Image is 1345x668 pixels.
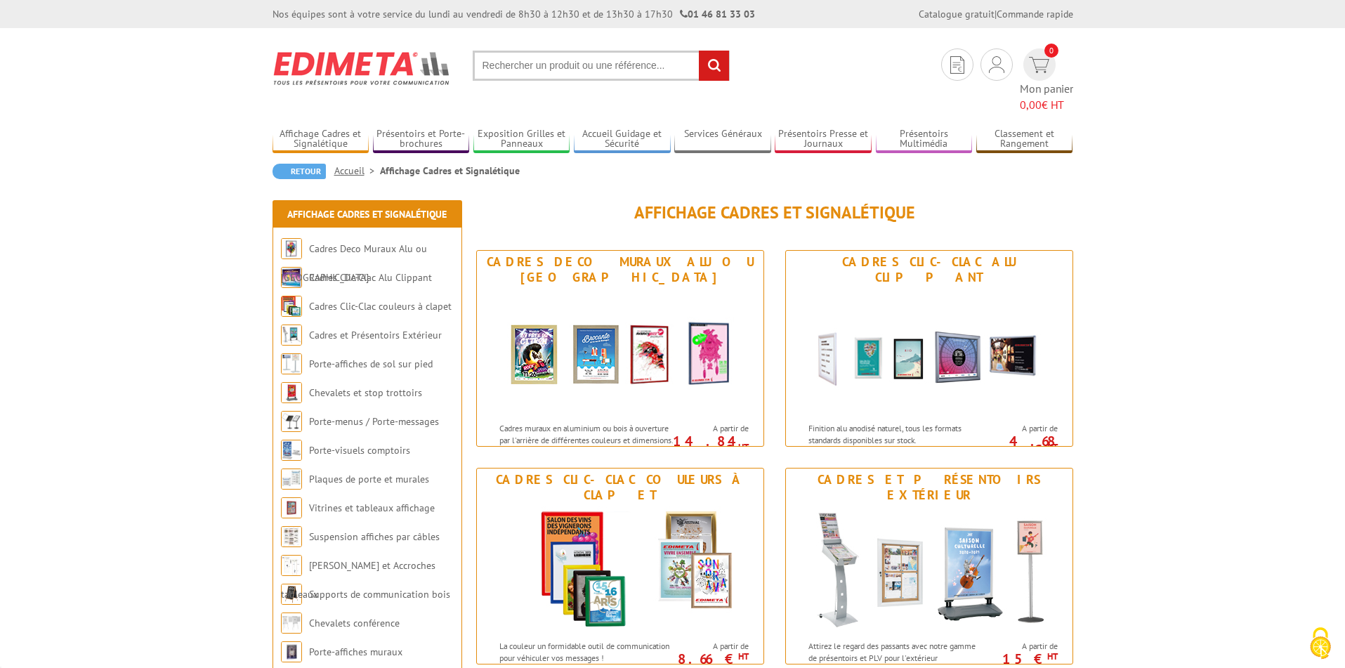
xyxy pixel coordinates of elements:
[989,56,1004,73] img: devis rapide
[281,469,302,490] img: Plaques de porte et murales
[574,128,671,151] a: Accueil Guidage et Sécurité
[309,358,433,370] a: Porte-affiches de sol sur pied
[1020,81,1073,113] span: Mon panier
[670,655,749,663] p: 8.66 €
[309,530,440,543] a: Suspension affiches par câbles
[499,640,674,664] p: La couleur un formidable outil de communication pour véhiculer vos messages !
[808,640,983,664] p: Attirez le regard des passants avec notre gamme de présentoirs et PLV pour l'extérieur
[1047,650,1058,662] sup: HT
[309,415,439,428] a: Porte-menus / Porte-messages
[476,204,1073,222] h1: Affichage Cadres et Signalétique
[476,468,764,664] a: Cadres Clic-Clac couleurs à clapet Cadres Clic-Clac couleurs à clapet La couleur un formidable ou...
[785,468,1073,664] a: Cadres et Présentoirs Extérieur Cadres et Présentoirs Extérieur Attirez le regard des passants av...
[997,8,1073,20] a: Commande rapide
[1029,57,1049,73] img: devis rapide
[281,238,302,259] img: Cadres Deco Muraux Alu ou Bois
[680,8,755,20] strong: 01 46 81 33 03
[309,329,442,341] a: Cadres et Présentoirs Extérieur
[476,250,764,447] a: Cadres Deco Muraux Alu ou [GEOGRAPHIC_DATA] Cadres Deco Muraux Alu ou Bois Cadres muraux en alumi...
[1044,44,1058,58] span: 0
[281,353,302,374] img: Porte-affiches de sol sur pied
[281,242,427,284] a: Cadres Deco Muraux Alu ou [GEOGRAPHIC_DATA]
[919,8,995,20] a: Catalogue gratuit
[976,128,1073,151] a: Classement et Rangement
[309,617,400,629] a: Chevalets conférence
[281,411,302,432] img: Porte-menus / Porte-messages
[490,506,750,633] img: Cadres Clic-Clac couleurs à clapet
[738,441,749,453] sup: HT
[1296,620,1345,668] button: Cookies (fenêtre modale)
[273,7,755,21] div: Nos équipes sont à votre service du lundi au vendredi de 8h30 à 12h30 et de 13h30 à 17h30
[380,164,520,178] li: Affichage Cadres et Signalétique
[1020,48,1073,113] a: devis rapide 0 Mon panier 0,00€ HT
[799,289,1059,415] img: Cadres Clic-Clac Alu Clippant
[287,208,447,221] a: Affichage Cadres et Signalétique
[309,502,435,514] a: Vitrines et tableaux affichage
[950,56,964,74] img: devis rapide
[281,641,302,662] img: Porte-affiches muraux
[986,641,1058,652] span: A partir de
[1047,441,1058,453] sup: HT
[273,42,452,94] img: Edimeta
[281,296,302,317] img: Cadres Clic-Clac couleurs à clapet
[677,641,749,652] span: A partir de
[309,300,452,313] a: Cadres Clic-Clac couleurs à clapet
[499,422,674,471] p: Cadres muraux en aluminium ou bois à ouverture par l'arrière de différentes couleurs et dimension...
[919,7,1073,21] div: |
[281,555,302,576] img: Cimaises et Accroches tableaux
[677,423,749,434] span: A partir de
[775,128,872,151] a: Présentoirs Presse et Journaux
[979,437,1058,454] p: 4.68 €
[273,128,369,151] a: Affichage Cadres et Signalétique
[281,526,302,547] img: Suspension affiches par câbles
[373,128,470,151] a: Présentoirs et Porte-brochures
[670,437,749,454] p: 14.84 €
[281,497,302,518] img: Vitrines et tableaux affichage
[986,423,1058,434] span: A partir de
[1303,626,1338,661] img: Cookies (fenêtre modale)
[699,51,729,81] input: rechercher
[473,51,730,81] input: Rechercher un produit ou une référence...
[480,472,760,503] div: Cadres Clic-Clac couleurs à clapet
[979,655,1058,663] p: 15 €
[309,271,432,284] a: Cadres Clic-Clac Alu Clippant
[789,472,1069,503] div: Cadres et Présentoirs Extérieur
[334,164,380,177] a: Accueil
[490,289,750,415] img: Cadres Deco Muraux Alu ou Bois
[1020,98,1042,112] span: 0,00
[281,613,302,634] img: Chevalets conférence
[309,646,402,658] a: Porte-affiches muraux
[808,422,983,446] p: Finition alu anodisé naturel, tous les formats standards disponibles sur stock.
[876,128,973,151] a: Présentoirs Multimédia
[1020,97,1073,113] span: € HT
[309,444,410,457] a: Porte-visuels comptoirs
[473,128,570,151] a: Exposition Grilles et Panneaux
[799,506,1059,633] img: Cadres et Présentoirs Extérieur
[281,382,302,403] img: Chevalets et stop trottoirs
[281,325,302,346] img: Cadres et Présentoirs Extérieur
[785,250,1073,447] a: Cadres Clic-Clac Alu Clippant Cadres Clic-Clac Alu Clippant Finition alu anodisé naturel, tous le...
[309,473,429,485] a: Plaques de porte et murales
[674,128,771,151] a: Services Généraux
[281,559,435,601] a: [PERSON_NAME] et Accroches tableaux
[309,588,450,601] a: Supports de communication bois
[738,650,749,662] sup: HT
[309,386,422,399] a: Chevalets et stop trottoirs
[281,440,302,461] img: Porte-visuels comptoirs
[789,254,1069,285] div: Cadres Clic-Clac Alu Clippant
[273,164,326,179] a: Retour
[480,254,760,285] div: Cadres Deco Muraux Alu ou [GEOGRAPHIC_DATA]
